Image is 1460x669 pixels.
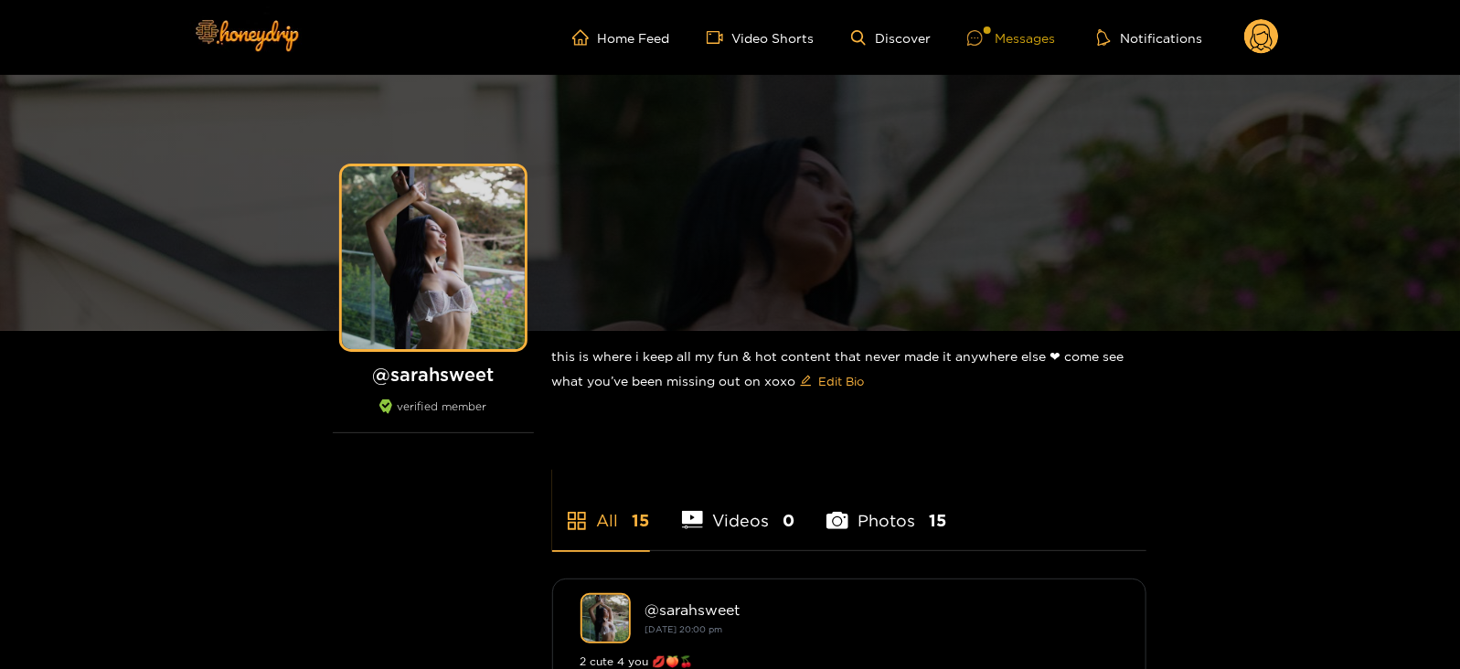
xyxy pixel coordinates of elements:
h1: @ sarahsweet [333,363,534,386]
span: video-camera [707,29,732,46]
small: [DATE] 20:00 pm [645,624,723,634]
div: @ sarahsweet [645,601,1118,618]
div: Messages [967,27,1055,48]
div: verified member [333,399,534,433]
a: Video Shorts [707,29,815,46]
a: Discover [851,30,931,46]
span: 15 [633,509,650,532]
li: All [552,468,650,550]
span: 15 [929,509,946,532]
span: appstore [566,510,588,532]
div: this is where i keep all my fun & hot content that never made it anywhere else ❤︎︎ come see what ... [552,331,1146,410]
img: sarahsweet [581,593,631,643]
button: editEdit Bio [796,366,869,396]
button: Notifications [1092,28,1208,47]
li: Photos [826,468,946,550]
span: Edit Bio [819,372,865,390]
li: Videos [682,468,795,550]
span: edit [800,375,812,388]
span: 0 [783,509,794,532]
a: Home Feed [572,29,670,46]
span: home [572,29,598,46]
